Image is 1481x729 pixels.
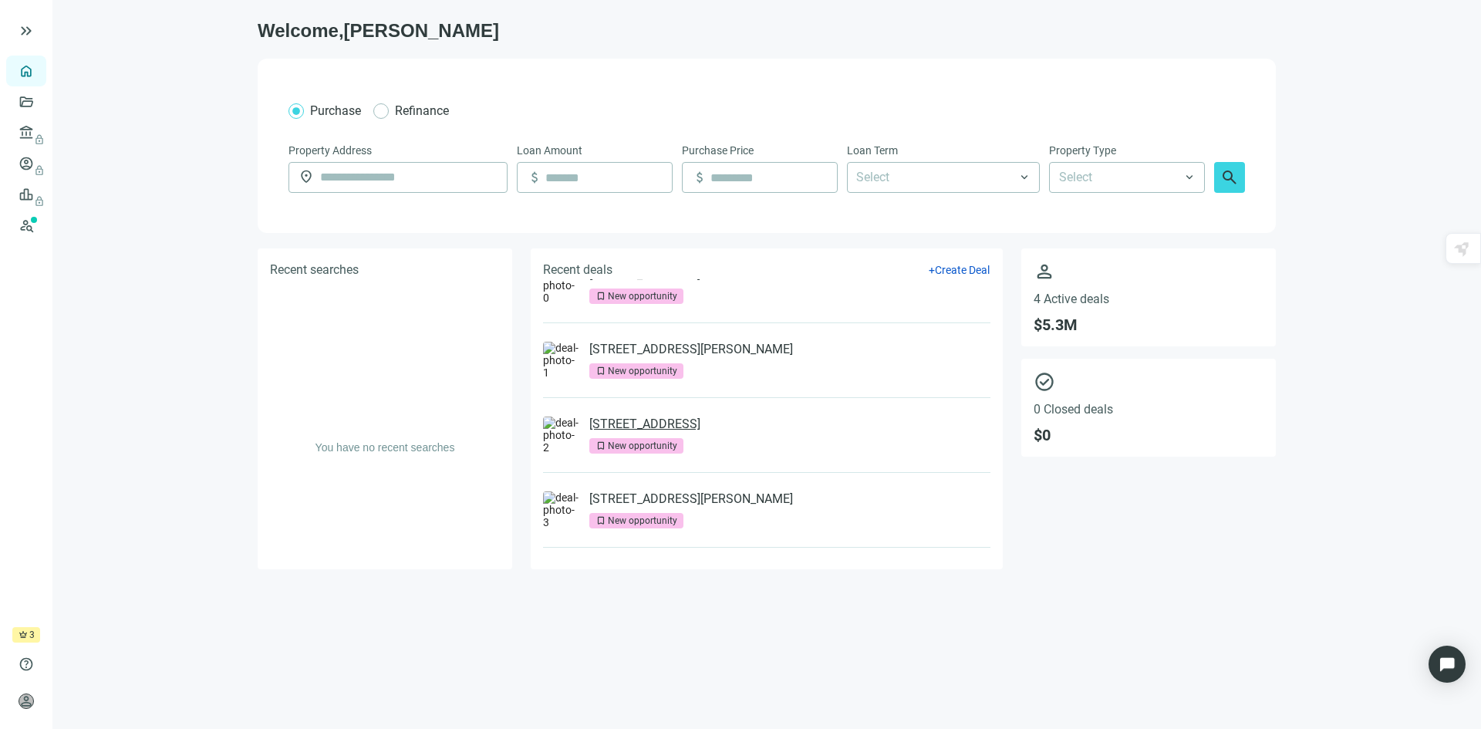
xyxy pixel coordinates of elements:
a: [STREET_ADDRESS][PERSON_NAME] [589,491,793,507]
span: search [1220,168,1239,187]
img: deal-photo-0 [543,267,580,304]
span: $ 5.3M [1034,316,1263,334]
span: Purchase Price [682,142,754,159]
span: You have no recent searches [315,441,455,454]
span: + [929,264,935,276]
h5: Recent searches [270,261,359,279]
span: bookmark [595,291,606,302]
button: keyboard_double_arrow_right [17,22,35,40]
span: bookmark [595,515,606,526]
span: Refinance [395,103,449,118]
a: [STREET_ADDRESS][PERSON_NAME] [589,342,793,357]
div: New opportunity [608,438,677,454]
div: New opportunity [608,513,677,528]
span: person [19,694,34,709]
span: bookmark [595,440,606,451]
span: attach_money [527,170,542,185]
span: Create Deal [935,264,990,276]
span: attach_money [692,170,707,185]
span: 4 Active deals [1034,292,1263,306]
button: search [1214,162,1245,193]
span: Loan Term [847,142,898,159]
span: check_circle [1034,371,1263,393]
img: deal-photo-2 [543,417,580,454]
span: crown [19,630,28,640]
button: +Create Deal [928,263,990,277]
img: deal-photo-1 [543,342,580,379]
div: Open Intercom Messenger [1429,646,1466,683]
h1: Welcome, [PERSON_NAME] [258,19,1276,43]
h5: Recent deals [543,261,612,279]
span: Loan Amount [517,142,582,159]
a: [STREET_ADDRESS] [589,417,700,432]
span: bookmark [595,366,606,376]
span: $ 0 [1034,426,1263,444]
span: location_on [299,169,314,184]
div: New opportunity [608,363,677,379]
img: deal-photo-3 [543,491,580,528]
span: Property Address [288,142,372,159]
span: 3 [29,627,35,643]
span: Property Type [1049,142,1116,159]
span: person [1034,261,1263,282]
span: Purchase [310,103,361,118]
span: 0 Closed deals [1034,402,1263,417]
span: help [19,656,34,672]
div: New opportunity [608,289,677,304]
